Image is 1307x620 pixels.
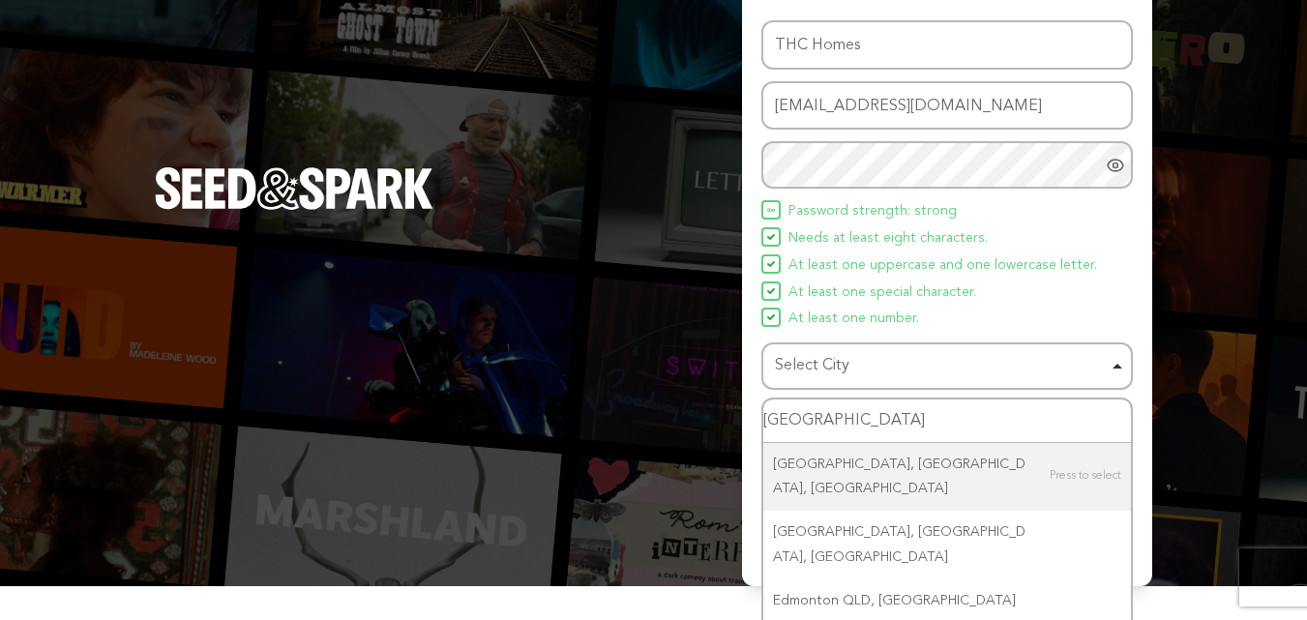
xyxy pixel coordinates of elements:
span: Password strength: strong [788,200,957,223]
span: At least one uppercase and one lowercase letter. [788,254,1097,278]
a: Seed&Spark Homepage [155,167,433,249]
div: Select City [775,352,1108,380]
img: Seed&Spark Icon [767,287,775,295]
input: Select City [763,399,1131,443]
img: Seed&Spark Icon [767,233,775,241]
input: Email address [761,81,1133,131]
div: [GEOGRAPHIC_DATA], [GEOGRAPHIC_DATA], [GEOGRAPHIC_DATA] [763,511,1131,578]
input: Name [761,20,1133,70]
span: At least one number. [788,308,919,331]
div: [GEOGRAPHIC_DATA], [GEOGRAPHIC_DATA], [GEOGRAPHIC_DATA] [763,443,1131,511]
img: Seed&Spark Icon [767,313,775,321]
span: Needs at least eight characters. [788,227,988,251]
a: Show password as plain text. Warning: this will display your password on the screen. [1106,156,1125,175]
img: Seed&Spark Icon [767,260,775,268]
img: Seed&Spark Icon [767,206,775,214]
img: Seed&Spark Logo [155,167,433,210]
span: At least one special character. [788,281,976,305]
